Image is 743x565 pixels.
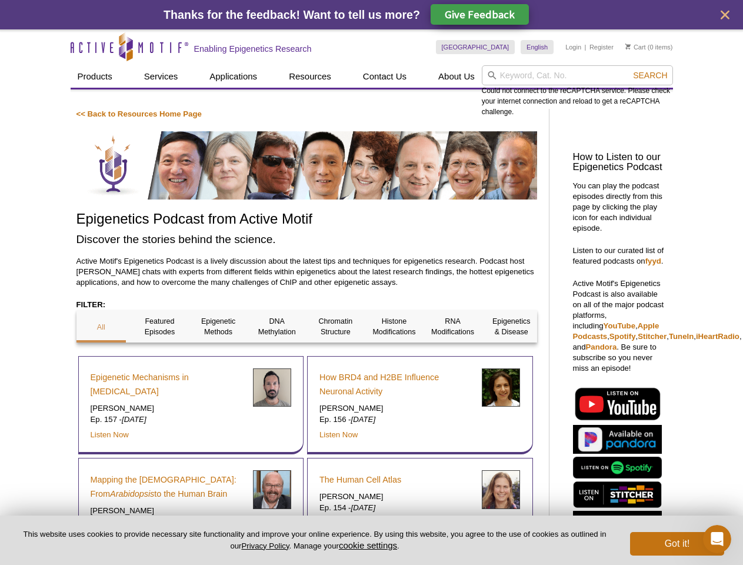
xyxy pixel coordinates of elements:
[76,256,537,288] p: Active Motif's Epigenetics Podcast is a lively discussion about the latest tips and techniques fo...
[122,415,146,424] em: [DATE]
[356,65,414,88] a: Contact Us
[573,245,667,267] p: Listen to our curated list of featured podcasts on .
[573,457,662,478] img: Listen on Spotify
[194,44,312,54] h2: Enabling Epigenetics Research
[645,257,661,265] a: fyyd
[573,278,667,374] p: Active Motif's Epigenetics Podcast is also available on all of the major podcast platforms, inclu...
[351,503,376,512] em: [DATE]
[76,131,537,200] img: Discover the stories behind the science.
[589,43,614,51] a: Register
[91,370,244,398] a: Epigenetic Mechanisms in [MEDICAL_DATA]
[76,211,537,228] h1: Epigenetics Podcast from Active Motif
[482,65,673,85] input: Keyword, Cat. No.
[164,8,420,21] span: Thanks for the feedback! Want to tell us more?
[252,316,302,337] p: DNA Methylation
[319,430,358,439] a: Listen Now
[431,65,482,88] a: About Us
[428,316,478,337] p: RNA Modifications
[202,65,264,88] a: Applications
[76,231,537,247] h2: Discover the stories behind the science.
[91,403,244,414] p: [PERSON_NAME]
[351,415,376,424] em: [DATE]
[110,489,154,498] em: Arabidopsis
[630,532,724,556] button: Got it!
[253,368,291,407] img: Luca Magnani headshot
[573,481,662,508] img: Listen on Stitcher
[241,541,289,550] a: Privacy Policy
[487,316,537,337] p: Epigenetics & Disease
[91,414,244,425] p: Ep. 157 -
[625,43,646,51] a: Cart
[319,414,473,425] p: Ep. 156 -
[282,65,338,88] a: Resources
[91,473,244,501] a: Mapping the [DEMOGRAPHIC_DATA]: FromArabidopsisto the Human Brain
[76,300,106,309] strong: FILTER:
[669,332,694,341] a: TuneIn
[521,40,554,54] a: English
[135,316,185,337] p: Featured Episodes
[586,343,617,351] a: Pandora
[319,473,401,487] a: The Human Cell Atlas
[194,316,244,337] p: Epigenetic Methods
[137,65,185,88] a: Services
[319,403,473,414] p: [PERSON_NAME]
[604,321,635,330] a: YouTube
[71,65,119,88] a: Products
[573,152,667,172] h3: How to Listen to our Epigenetics Podcast
[625,40,673,54] li: (0 items)
[703,525,731,553] iframe: Intercom live chat
[565,43,581,51] a: Login
[696,332,739,341] a: iHeartRadio
[482,368,520,407] img: Erica Korb headshot
[629,70,671,81] button: Search
[369,316,419,337] p: Histone Modifications
[253,470,291,508] img: Joseph Ecker headshot
[718,8,732,22] button: close
[311,316,361,337] p: Chromatin Structure
[638,332,667,341] a: Stitcher
[436,40,515,54] a: [GEOGRAPHIC_DATA]
[19,529,611,551] p: This website uses cookies to provide necessary site functionality and improve your online experie...
[573,511,662,536] img: Listen on iHeartRadio
[319,503,473,513] p: Ep. 154 -
[573,321,659,341] a: Apple Podcasts
[585,40,587,54] li: |
[573,181,667,234] p: You can play the podcast episodes directly from this page by clicking the play icon for each indi...
[91,506,244,516] p: [PERSON_NAME]
[482,65,673,117] div: Could not connect to the reCAPTCHA service. Please check your internet connection and reload to g...
[76,109,202,118] a: << Back to Resources Home Page
[573,385,662,422] img: Listen on YouTube
[76,322,126,333] p: All
[482,470,520,508] img: Sarah Teichmann headshot
[91,430,129,439] a: Listen Now
[319,370,473,398] a: How BRD4 and H2BE Influence Neuronal Activity
[319,491,473,502] p: [PERSON_NAME]
[339,540,397,550] button: cookie settings
[633,71,667,80] span: Search
[573,425,662,454] img: Listen on Pandora
[609,332,636,341] a: Spotify
[445,8,515,21] span: Give Feedback
[625,44,631,49] img: Your Cart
